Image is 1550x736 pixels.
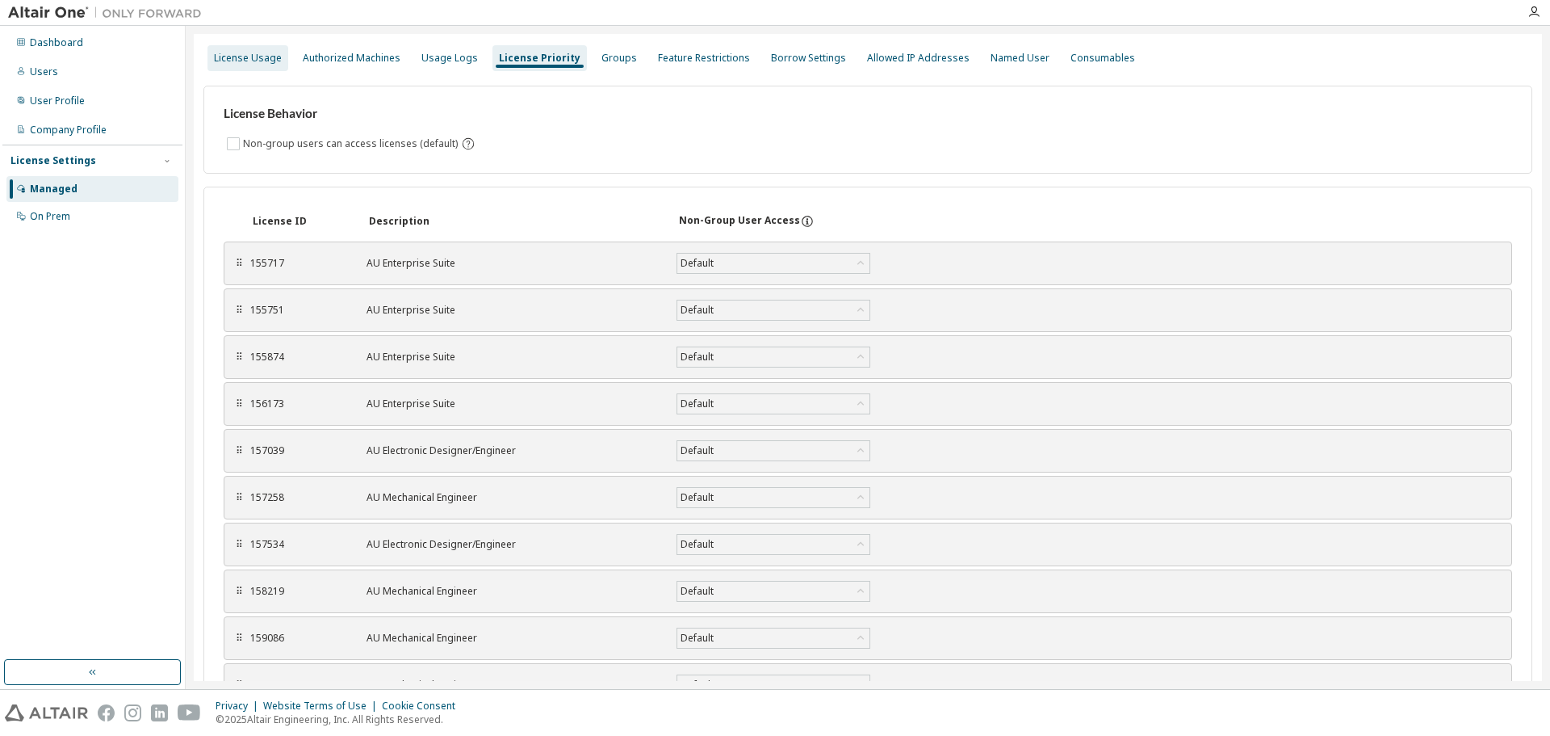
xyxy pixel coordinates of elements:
[677,441,869,461] div: Default
[234,397,244,410] div: ⠿
[677,675,869,695] div: Default
[250,304,347,317] div: 155751
[678,395,716,413] div: Default
[677,582,869,601] div: Default
[234,444,244,457] div: ⠿
[367,585,657,598] div: AU Mechanical Engineer
[678,301,716,319] div: Default
[243,134,461,154] label: Non-group users can access licenses (default)
[8,5,210,21] img: Altair One
[421,52,478,65] div: Usage Logs
[678,489,716,507] div: Default
[367,397,657,410] div: AU Enterprise Suite
[679,214,800,229] div: Non-Group User Access
[369,215,660,228] div: Description
[1070,52,1135,65] div: Consumables
[382,700,465,713] div: Cookie Consent
[250,491,347,504] div: 157258
[214,52,282,65] div: License Usage
[124,704,141,721] img: instagram.svg
[234,304,244,317] div: ⠿
[678,629,716,647] div: Default
[250,632,347,645] div: 159086
[867,52,970,65] div: Allowed IP Addresses
[250,538,347,551] div: 157534
[250,679,347,692] div: 159094
[658,52,750,65] div: Feature Restrictions
[367,351,657,364] div: AU Enterprise Suite
[367,679,657,692] div: AU Mechanical Engineer
[461,137,475,151] svg: By default any user not assigned to any group can access any license. Turn this setting off to di...
[30,65,58,78] div: Users
[678,254,716,272] div: Default
[677,347,869,367] div: Default
[30,95,85,107] div: User Profile
[678,442,716,460] div: Default
[677,394,869,414] div: Default
[5,704,88,721] img: altair_logo.svg
[678,582,716,600] div: Default
[250,397,347,410] div: 156173
[178,704,201,721] img: youtube.svg
[98,704,115,721] img: facebook.svg
[216,713,465,726] p: © 2025 Altair Engineering, Inc. All Rights Reserved.
[250,351,347,364] div: 155874
[151,704,168,721] img: linkedin.svg
[250,444,347,457] div: 157039
[303,52,400,65] div: Authorized Machines
[10,154,96,167] div: License Settings
[678,348,716,366] div: Default
[367,538,657,551] div: AU Electronic Designer/Engineer
[250,257,347,270] div: 155717
[250,585,347,598] div: 158219
[253,215,350,228] div: License ID
[30,124,107,137] div: Company Profile
[234,679,244,692] div: ⠿
[234,632,244,645] div: ⠿
[367,444,657,457] div: AU Electronic Designer/Engineer
[367,632,657,645] div: AU Mechanical Engineer
[499,52,580,65] div: License Priority
[216,700,263,713] div: Privacy
[677,535,869,554] div: Default
[678,676,716,694] div: Default
[677,254,869,273] div: Default
[677,301,869,320] div: Default
[234,491,244,504] div: ⠿
[367,491,657,504] div: AU Mechanical Engineer
[30,183,77,196] div: Managed
[677,629,869,648] div: Default
[234,585,244,598] div: ⠿
[991,52,1049,65] div: Named User
[234,257,244,270] div: ⠿
[367,257,657,270] div: AU Enterprise Suite
[263,700,382,713] div: Website Terms of Use
[234,351,244,364] div: ⠿
[601,52,637,65] div: Groups
[30,210,70,223] div: On Prem
[678,536,716,553] div: Default
[30,36,83,49] div: Dashboard
[224,106,473,122] h3: License Behavior
[771,52,846,65] div: Borrow Settings
[367,304,657,317] div: AU Enterprise Suite
[234,538,244,551] div: ⠿
[677,488,869,507] div: Default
